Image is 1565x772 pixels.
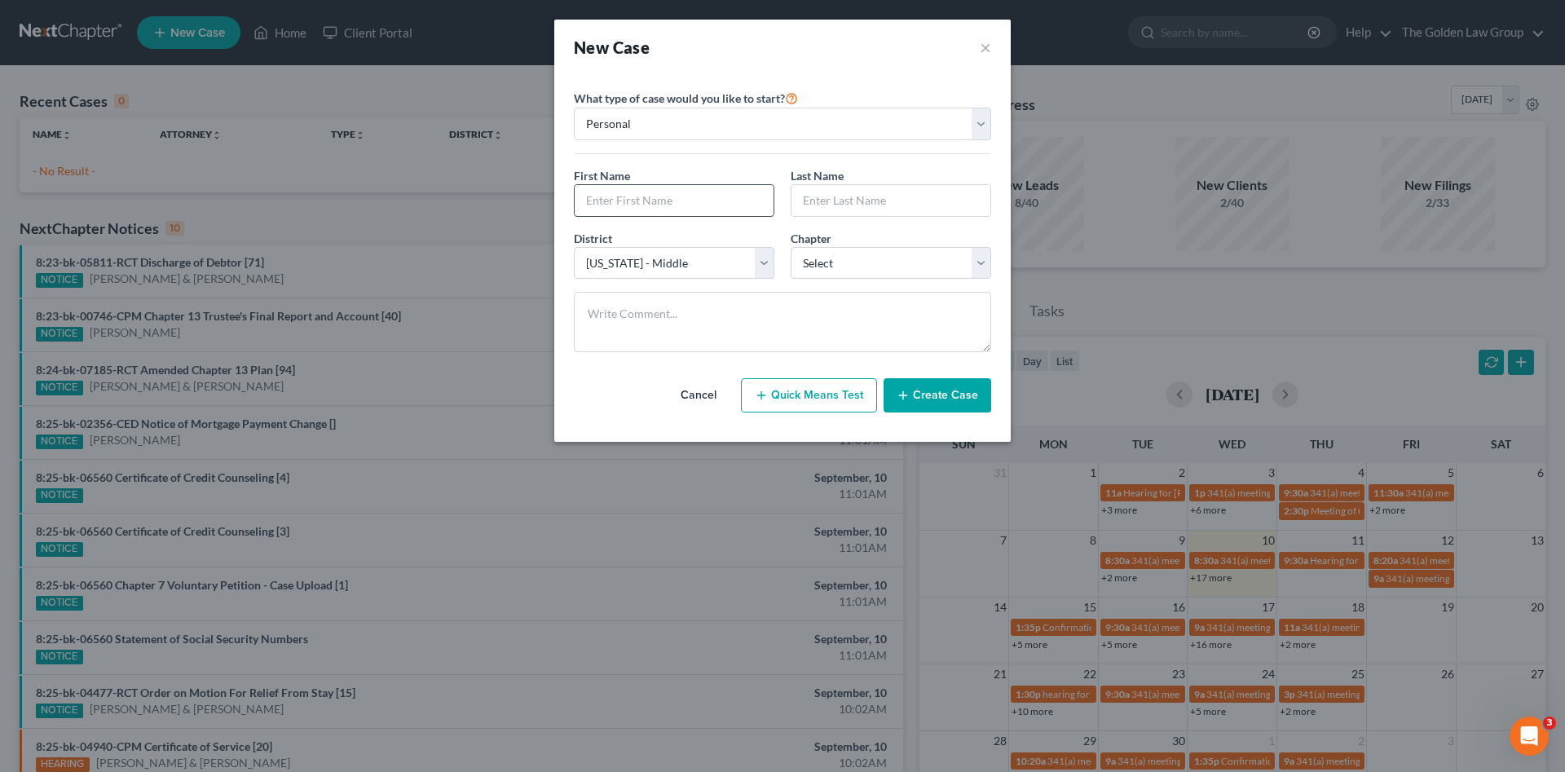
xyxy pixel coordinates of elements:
iframe: Intercom live chat [1510,717,1549,756]
button: Create Case [884,378,991,412]
input: Enter First Name [575,185,774,216]
span: District [574,232,612,245]
button: Cancel [663,379,734,412]
span: First Name [574,169,630,183]
span: Chapter [791,232,831,245]
span: 3 [1543,717,1556,730]
span: Last Name [791,169,844,183]
strong: New Case [574,37,650,57]
button: × [980,36,991,59]
label: What type of case would you like to start? [574,88,798,108]
input: Enter Last Name [791,185,990,216]
button: Quick Means Test [741,378,877,412]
